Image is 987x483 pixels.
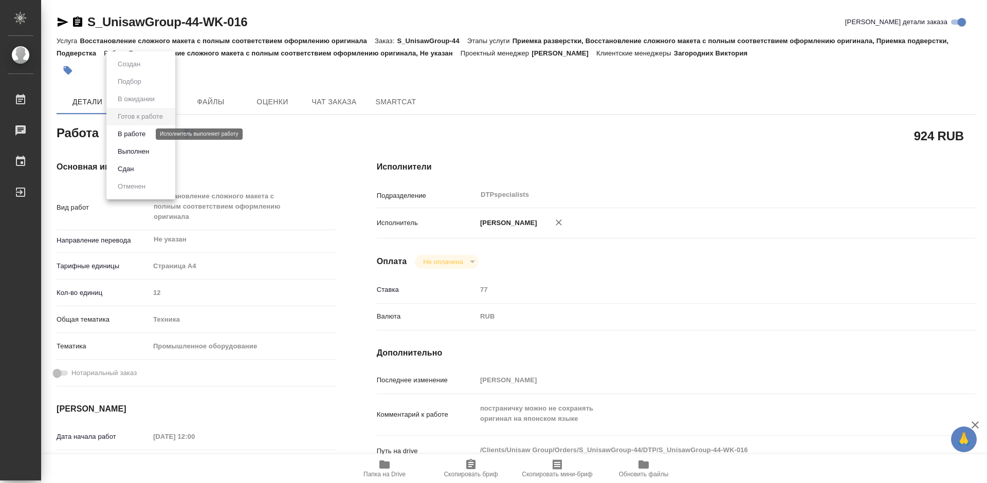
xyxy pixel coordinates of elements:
button: Готов к работе [115,111,166,122]
button: Отменен [115,181,149,192]
button: В работе [115,128,149,140]
button: Сдан [115,163,137,175]
button: Подбор [115,76,144,87]
button: Создан [115,59,143,70]
button: В ожидании [115,94,158,105]
button: Выполнен [115,146,152,157]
